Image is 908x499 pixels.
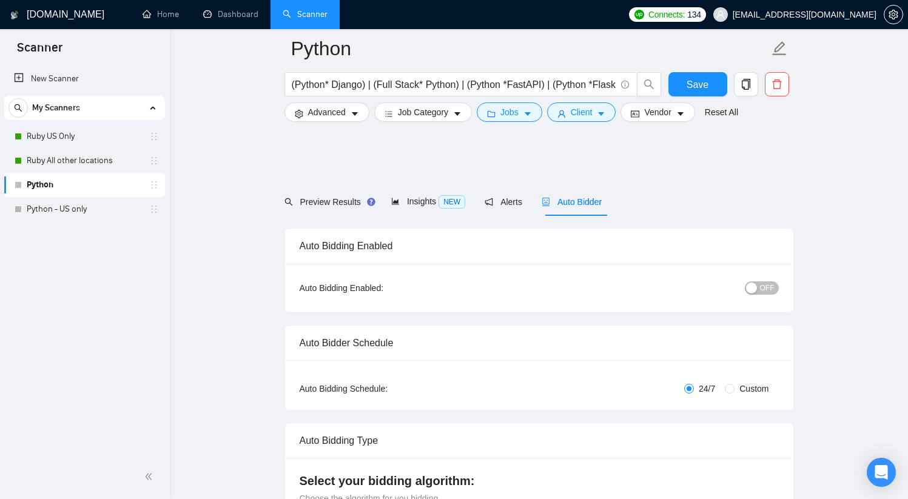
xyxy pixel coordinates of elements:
[391,196,465,206] span: Insights
[10,5,19,25] img: logo
[485,198,493,206] span: notification
[765,72,789,96] button: delete
[542,197,602,207] span: Auto Bidder
[308,105,346,119] span: Advanced
[351,109,359,118] span: caret-down
[8,98,28,118] button: search
[300,229,779,263] div: Auto Bidding Enabled
[620,102,694,122] button: idcardVendorcaret-down
[27,173,142,197] a: Python
[735,382,773,395] span: Custom
[291,33,769,64] input: Scanner name...
[149,204,159,214] span: holder
[149,180,159,190] span: holder
[391,197,400,206] span: area-chart
[366,196,377,207] div: Tooltip anchor
[668,72,727,96] button: Save
[867,458,896,487] div: Open Intercom Messenger
[637,72,661,96] button: search
[542,198,550,206] span: robot
[477,102,542,122] button: folderJobscaret-down
[374,102,472,122] button: barsJob Categorycaret-down
[687,77,708,92] span: Save
[687,8,701,21] span: 134
[631,109,639,118] span: idcard
[385,109,393,118] span: bars
[143,9,179,19] a: homeHome
[884,10,903,19] span: setting
[9,104,27,112] span: search
[453,109,462,118] span: caret-down
[772,41,787,56] span: edit
[300,472,779,489] h4: Select your bidding algorithm:
[523,109,532,118] span: caret-down
[300,423,779,458] div: Auto Bidding Type
[637,79,661,90] span: search
[439,195,465,209] span: NEW
[32,96,80,120] span: My Scanners
[487,109,496,118] span: folder
[14,67,155,91] a: New Scanner
[144,471,156,483] span: double-left
[694,382,720,395] span: 24/7
[284,198,293,206] span: search
[300,382,459,395] div: Auto Bidding Schedule:
[203,9,258,19] a: dashboardDashboard
[621,81,629,89] span: info-circle
[4,67,165,91] li: New Scanner
[295,109,303,118] span: setting
[283,9,328,19] a: searchScanner
[284,197,372,207] span: Preview Results
[300,281,459,295] div: Auto Bidding Enabled:
[765,79,789,90] span: delete
[500,105,519,119] span: Jobs
[7,39,72,64] span: Scanner
[4,96,165,221] li: My Scanners
[735,79,758,90] span: copy
[884,10,903,19] a: setting
[634,10,644,19] img: upwork-logo.png
[398,105,448,119] span: Job Category
[884,5,903,24] button: setting
[571,105,593,119] span: Client
[676,109,685,118] span: caret-down
[760,281,775,295] span: OFF
[547,102,616,122] button: userClientcaret-down
[27,149,142,173] a: Ruby All other locations
[716,10,725,19] span: user
[300,326,779,360] div: Auto Bidder Schedule
[149,156,159,166] span: holder
[27,124,142,149] a: Ruby US Only
[734,72,758,96] button: copy
[27,197,142,221] a: Python - US only
[597,109,605,118] span: caret-down
[557,109,566,118] span: user
[644,105,671,119] span: Vendor
[648,8,685,21] span: Connects:
[485,197,522,207] span: Alerts
[705,105,738,119] a: Reset All
[284,102,369,122] button: settingAdvancedcaret-down
[292,77,616,92] input: Search Freelance Jobs...
[149,132,159,141] span: holder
